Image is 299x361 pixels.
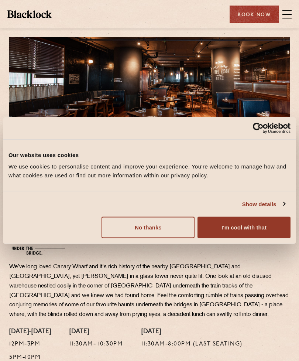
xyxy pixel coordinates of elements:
p: 12pm-3pm [9,340,51,349]
p: 11:30am-8:00pm (Last Seating) [141,340,243,349]
div: Book Now [230,6,279,23]
p: We’ve long loved Canary Wharf and it's rich history of the nearby [GEOGRAPHIC_DATA] and [GEOGRAPH... [9,262,290,320]
a: Usercentrics Cookiebot - opens in a new window [226,122,291,133]
h4: [DATE]-[DATE] [9,328,51,336]
a: Show details [242,200,285,208]
button: I'm cool with that [197,217,291,238]
h4: [DATE] [69,328,123,336]
div: Our website uses cookies [8,150,291,159]
div: We use cookies to personalise content and improve your experience. You're welcome to manage how a... [8,162,291,180]
button: No thanks [102,217,195,238]
img: BL_Textured_Logo-footer-cropped.svg [7,10,52,18]
h4: [DATE] [141,328,243,336]
p: 11:30am- 10:30pm [69,340,123,349]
